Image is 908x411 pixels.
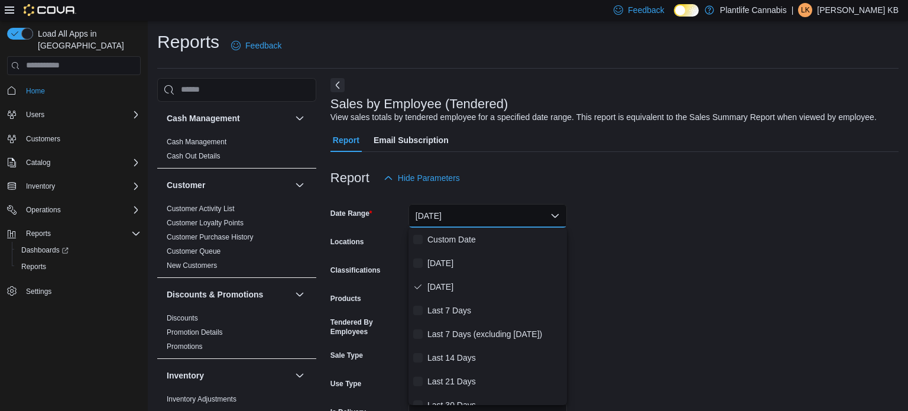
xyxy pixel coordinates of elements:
span: Customer Loyalty Points [167,218,244,228]
span: Inventory [21,179,141,193]
button: Discounts & Promotions [167,289,290,300]
div: Discounts & Promotions [157,311,316,358]
input: Dark Mode [674,4,699,17]
span: [DATE] [427,256,562,270]
nav: Complex example [7,77,141,331]
button: Customer [293,178,307,192]
button: Settings [2,282,145,299]
span: [DATE] [427,280,562,294]
a: Feedback [226,34,286,57]
span: Customers [26,134,60,144]
a: New Customers [167,261,217,270]
span: Home [26,86,45,96]
span: Cash Management [167,137,226,147]
span: Report [333,128,359,152]
span: Reports [17,260,141,274]
a: Dashboards [17,243,73,257]
a: Customer Queue [167,247,220,255]
button: Inventory [21,179,60,193]
span: Discounts [167,313,198,323]
button: Next [330,78,345,92]
span: Reports [21,262,46,271]
span: Reports [21,226,141,241]
span: Inventory Adjustments [167,394,236,404]
button: Home [2,82,145,99]
p: Plantlife Cannabis [720,3,787,17]
button: Reports [2,225,145,242]
span: Last 7 Days [427,303,562,318]
a: Settings [21,284,56,299]
a: Customers [21,132,65,146]
button: Customers [2,130,145,147]
a: Promotion Details [167,328,223,336]
a: Inventory Adjustments [167,395,236,403]
button: Operations [21,203,66,217]
div: Liam KB [798,3,812,17]
div: Customer [157,202,316,277]
span: Hide Parameters [398,172,460,184]
span: Last 7 Days (excluding [DATE]) [427,327,562,341]
label: Classifications [330,266,381,275]
span: Operations [26,205,61,215]
span: Users [21,108,141,122]
h3: Customer [167,179,205,191]
span: New Customers [167,261,217,270]
span: LK [801,3,810,17]
span: Customers [21,131,141,146]
button: Reports [12,258,145,275]
button: Inventory [167,370,290,381]
span: Inventory [26,182,55,191]
span: Operations [21,203,141,217]
a: Promotions [167,342,203,351]
button: Discounts & Promotions [293,287,307,302]
a: Home [21,84,50,98]
a: Dashboards [12,242,145,258]
div: Select listbox [408,228,567,405]
a: Reports [17,260,51,274]
div: Cash Management [157,135,316,168]
a: Discounts [167,314,198,322]
button: Users [2,106,145,123]
span: Promotion Details [167,328,223,337]
h3: Discounts & Promotions [167,289,263,300]
span: Email Subscription [374,128,449,152]
h3: Report [330,171,369,185]
button: Customer [167,179,290,191]
button: Catalog [2,154,145,171]
button: Catalog [21,156,55,170]
button: Operations [2,202,145,218]
a: Cash Out Details [167,152,220,160]
span: Home [21,83,141,98]
button: [DATE] [408,204,567,228]
span: Reports [26,229,51,238]
button: Reports [21,226,56,241]
span: Settings [26,287,51,296]
span: Last 21 Days [427,374,562,389]
label: Locations [330,237,364,247]
label: Products [330,294,361,303]
a: Customer Activity List [167,205,235,213]
span: Feedback [628,4,664,16]
span: Users [26,110,44,119]
span: Last 14 Days [427,351,562,365]
button: Users [21,108,49,122]
h3: Inventory [167,370,204,381]
h3: Sales by Employee (Tendered) [330,97,508,111]
span: Catalog [26,158,50,167]
button: Inventory [293,368,307,383]
div: View sales totals by tendered employee for a specified date range. This report is equivalent to t... [330,111,877,124]
span: Promotions [167,342,203,351]
span: Settings [21,283,141,298]
h3: Cash Management [167,112,240,124]
span: Cash Out Details [167,151,220,161]
label: Use Type [330,379,361,389]
button: Hide Parameters [379,166,465,190]
span: Catalog [21,156,141,170]
span: Dashboards [17,243,141,257]
p: | [792,3,794,17]
a: Customer Purchase History [167,233,254,241]
span: Customer Purchase History [167,232,254,242]
a: Cash Management [167,138,226,146]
